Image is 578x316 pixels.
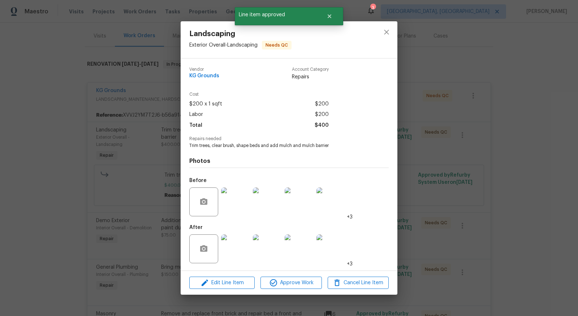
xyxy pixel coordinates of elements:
[189,30,292,38] span: Landscaping
[292,67,329,72] span: Account Category
[191,278,253,287] span: Edit Line Item
[347,213,353,221] span: +3
[318,9,341,23] button: Close
[263,278,319,287] span: Approve Work
[189,42,258,47] span: Exterior Overall - Landscaping
[263,42,291,49] span: Needs QC
[378,23,395,41] button: close
[235,7,318,22] span: Line item approved
[330,278,387,287] span: Cancel Line Item
[315,99,329,109] span: $200
[189,225,203,230] h5: After
[189,157,389,165] h4: Photos
[189,178,207,183] h5: Before
[189,109,203,120] span: Labor
[189,137,389,141] span: Repairs needed
[315,120,329,131] span: $400
[315,109,329,120] span: $200
[347,260,353,268] span: +3
[260,277,322,289] button: Approve Work
[189,277,255,289] button: Edit Line Item
[189,120,202,131] span: Total
[189,67,219,72] span: Vendor
[189,143,369,149] span: Trim trees, clear brush, shape beds and add mulch and mulch barrier
[328,277,389,289] button: Cancel Line Item
[292,73,329,81] span: Repairs
[189,73,219,79] span: KG Grounds
[189,99,222,109] span: $200 x 1 sqft
[370,4,375,12] div: 3
[189,92,329,97] span: Cost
